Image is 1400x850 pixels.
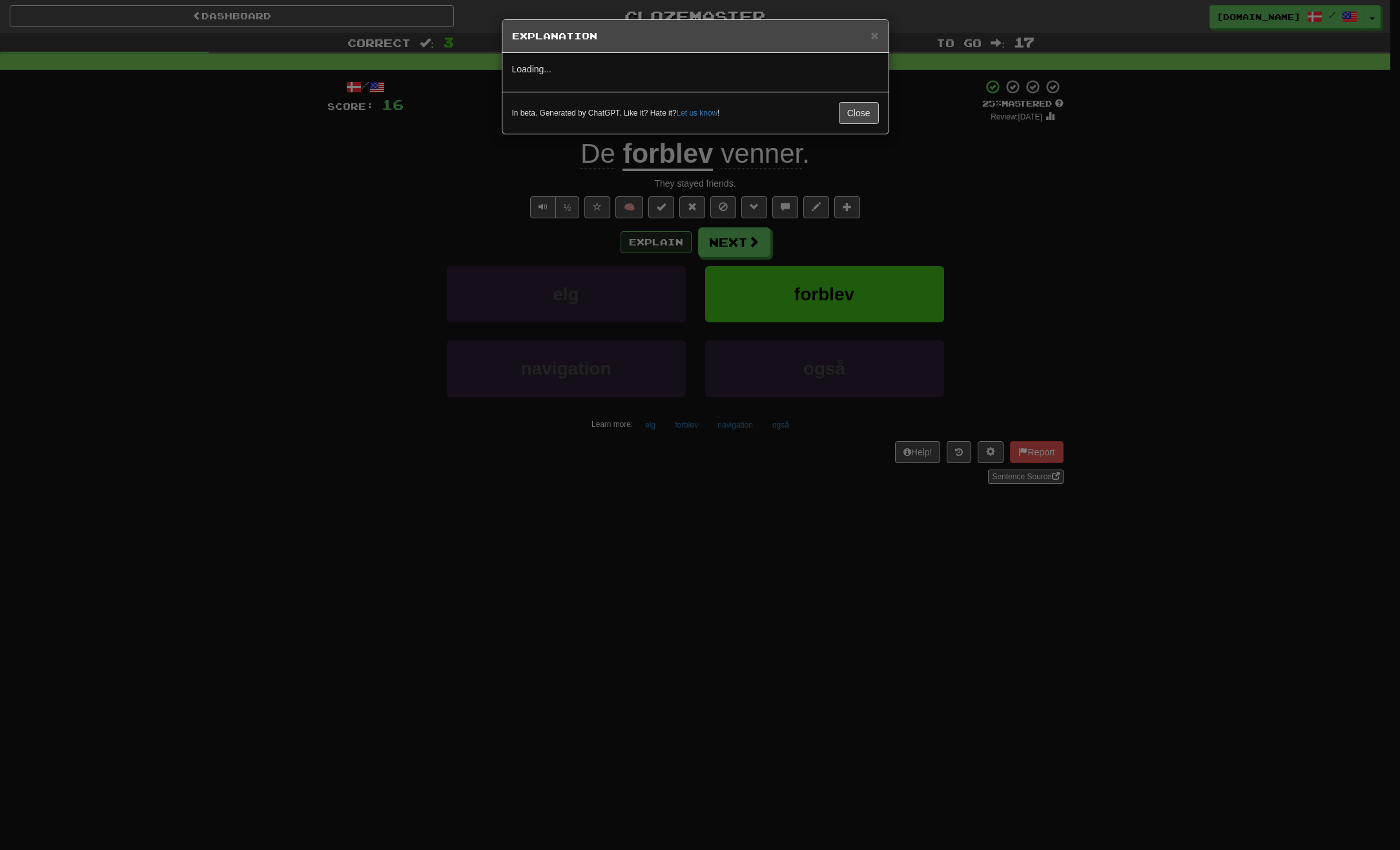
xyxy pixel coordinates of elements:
p: Loading... [512,63,879,76]
a: Let us know [677,109,717,118]
h5: Explanation [512,30,879,43]
button: Close [870,28,878,42]
small: In beta. Generated by ChatGPT. Like it? Hate it? ! [512,108,720,119]
button: Close [839,102,879,124]
span: × [870,28,878,43]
